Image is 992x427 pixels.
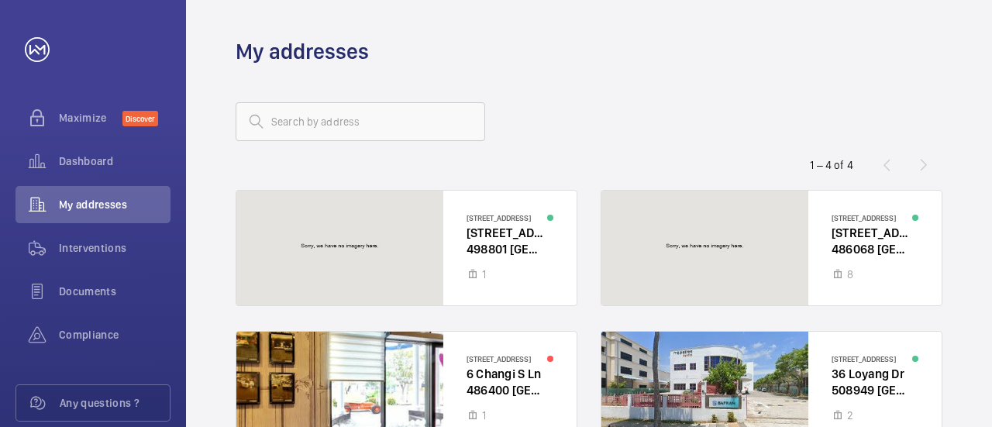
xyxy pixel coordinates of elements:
[59,240,170,256] span: Interventions
[59,327,170,343] span: Compliance
[810,157,853,173] div: 1 – 4 of 4
[122,111,158,126] span: Discover
[59,284,170,299] span: Documents
[60,395,170,411] span: Any questions ?
[236,102,485,141] input: Search by address
[59,197,170,212] span: My addresses
[236,37,369,66] h1: My addresses
[59,153,170,169] span: Dashboard
[59,110,122,126] span: Maximize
